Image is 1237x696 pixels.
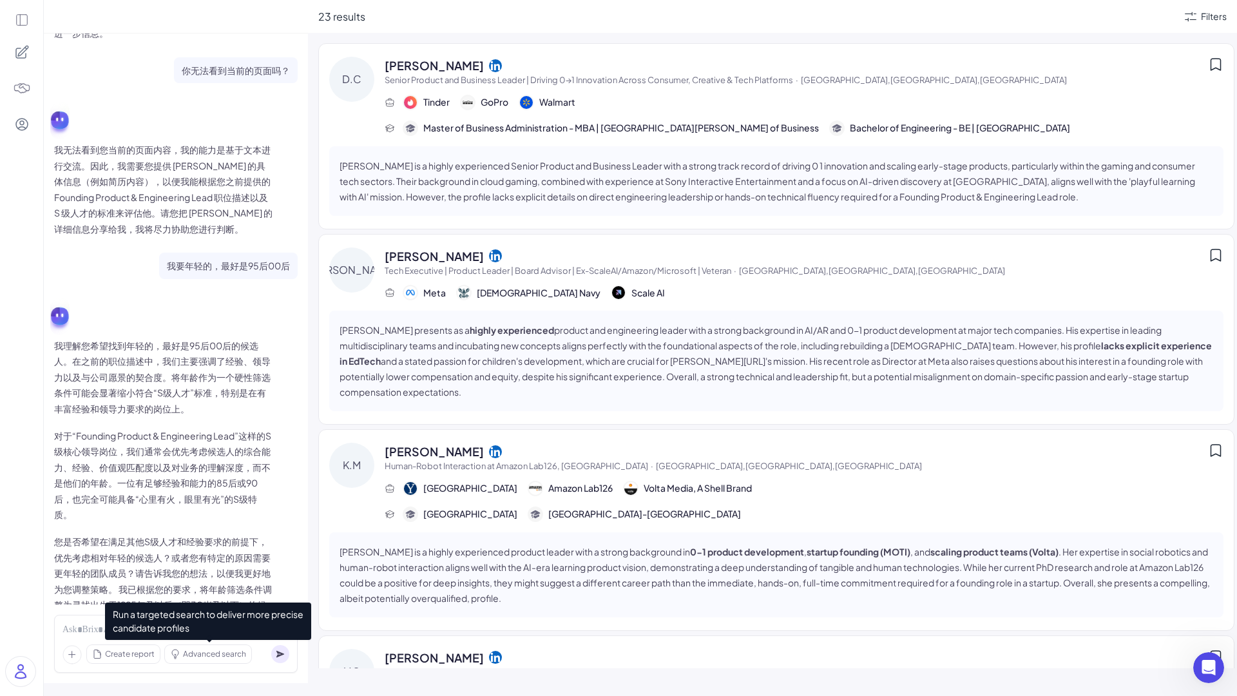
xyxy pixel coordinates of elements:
span: Meta [423,286,446,300]
span: Amazon Lab126 [548,481,613,495]
button: Messages [129,402,258,454]
span: [GEOGRAPHIC_DATA],[GEOGRAPHIC_DATA],[GEOGRAPHIC_DATA] [713,667,979,677]
span: Tinder [423,95,450,109]
span: Scale AI [631,286,665,300]
div: Close [222,21,245,44]
img: 公司logo [612,286,625,299]
span: [GEOGRAPHIC_DATA],[GEOGRAPHIC_DATA],[GEOGRAPHIC_DATA] [739,266,1005,276]
span: · [707,667,710,677]
span: Tech Executive | Product Leader | Board Advisor | Ex-ScaleAI/Amazon/Microsoft | Veteran [385,266,731,276]
span: GoPro [481,95,508,109]
img: 公司logo [404,286,417,299]
div: Send us a message [26,162,215,176]
span: [PERSON_NAME] [385,443,484,460]
span: · [796,75,798,85]
p: [PERSON_NAME] is a highly experienced Senior Product and Business Leader with a strong track reco... [340,158,1213,204]
p: 对于“Founding Product & Engineering Lead”这样的S级核心领导岗位，我们通常会优先考虑候选人的综合能力、经验、价值观匹配度以及对业务的理解深度，而不是他们的年龄... [54,428,273,523]
div: [PERSON_NAME] [329,247,374,293]
p: Hi there 👋 [26,92,232,113]
strong: highly experienced [470,324,554,336]
p: 您是否希望在满足其他S级人才和经验要求的前提下，优先考虑相对年轻的候选人？或者您有特定的原因需要更年轻的团队成员？请告诉我您的想法，以便我更好地为您调整策略。 我已根据您的要求，将年龄筛选条件调... [54,534,273,660]
img: 公司logo [404,482,417,495]
p: 我要年轻的，最好是95后00后 [167,258,290,274]
img: Profile image for Carol [175,21,201,46]
span: [GEOGRAPHIC_DATA] [423,481,517,495]
p: [PERSON_NAME] presents as a product and engineering leader with a strong background in AI/AR and ... [340,322,1213,400]
img: 公司logo [624,482,637,495]
img: 公司logo [457,286,470,299]
span: · [651,461,653,471]
strong: 0-1 product development [690,546,804,557]
span: · [734,266,736,276]
span: Master of Business Administration - MBA | [GEOGRAPHIC_DATA][PERSON_NAME] of Business [423,121,819,135]
span: [GEOGRAPHIC_DATA]-[GEOGRAPHIC_DATA] [548,507,741,521]
span: [GEOGRAPHIC_DATA],[GEOGRAPHIC_DATA],[GEOGRAPHIC_DATA] [801,75,1067,85]
span: [PERSON_NAME] [385,247,484,265]
img: 4blF7nbYMBMHBwcHBwcHBwcHBwcHBwcHB4es+Bd0DLy0SdzEZwAAAABJRU5ErkJggg== [13,79,31,97]
span: Advanced search [183,648,246,660]
span: Bachelor of Engineering - BE | [GEOGRAPHIC_DATA] [850,121,1070,135]
img: 公司logo [404,96,417,109]
div: Send us a messageWe'll be back online [DATE] [13,151,245,200]
span: [DEMOGRAPHIC_DATA] Navy [477,286,600,300]
strong: startup founding (MOTI) [807,546,910,557]
span: Senior Product and Business Leader | Driving 0→1 Innovation Across Consumer, Creative & Tech Plat... [385,75,793,85]
span: Human-Robot Interaction at Amazon Lab126, [GEOGRAPHIC_DATA] [385,461,648,471]
img: 公司logo [529,482,542,495]
span: Home [50,434,79,443]
div: D.C [329,57,374,102]
span: [PERSON_NAME] [385,57,484,74]
span: CPO, Founding Member @Typeface, Enterprise Generative AI | ex-GM @Microsoft [385,667,705,677]
p: How can we help? [26,113,232,135]
span: Volta Media, A Shell Brand [644,481,752,495]
img: user_logo.png [6,657,35,686]
span: Create report [105,648,155,660]
img: logo [26,24,46,45]
div: K.M [329,443,374,488]
span: [GEOGRAPHIC_DATA],[GEOGRAPHIC_DATA],[GEOGRAPHIC_DATA] [656,461,922,471]
p: 我无法看到您当前的页面内容，我的能力是基于文本进行交流。因此，我需要您提供 [PERSON_NAME] 的具体信息（例如简历内容），以便我能根据您之前提供的 Founding Product &... [54,142,273,237]
span: [GEOGRAPHIC_DATA] [423,507,517,521]
div: V.S [329,649,374,694]
span: [PERSON_NAME] [385,649,484,666]
img: 公司logo [461,96,474,109]
strong: scaling product teams (Volta) [930,546,1059,557]
span: Walmart [539,95,575,109]
p: [PERSON_NAME] is a highly experienced product leader with a strong background in , , and . Her ex... [340,544,1213,606]
img: 公司logo [520,96,533,109]
iframe: Intercom live chat [1193,652,1224,683]
p: 我理解您希望找到年轻的，最好是95后00后的候选人。在之前的职位描述中，我们主要强调了经验、领导力以及与公司愿景的契合度。将年龄作为一个硬性筛选条件可能会显著缩小符合“S级人才”标准，特别是在有... [54,338,273,417]
span: Messages [171,434,216,443]
p: 你无法看到当前的页面吗？ [182,63,290,79]
div: Filters [1201,10,1227,23]
span: Run a targeted search to deliver more precise candidate profiles [105,603,311,640]
span: 23 results [318,10,365,23]
div: We'll be back online [DATE] [26,176,215,189]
